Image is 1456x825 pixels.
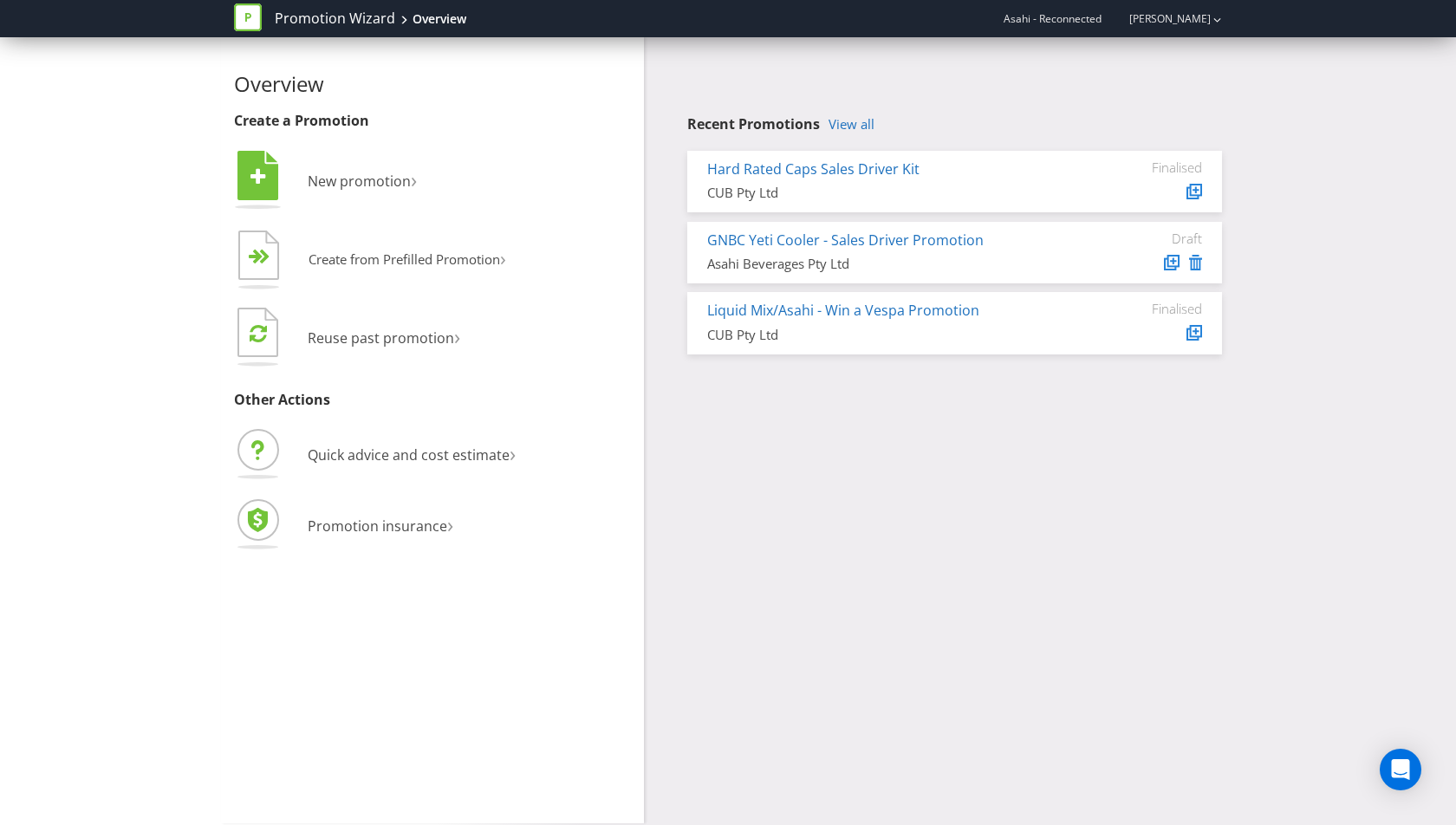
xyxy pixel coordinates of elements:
span: › [510,438,516,467]
span: Quick advice and cost estimate [308,445,510,464]
div: CUB Pty Ltd [707,184,1072,202]
tspan:  [250,323,267,343]
span: › [454,322,460,350]
a: View all [829,117,874,132]
div: Finalised [1098,159,1202,175]
a: Hard Rated Caps Sales Driver Kit [707,159,920,179]
div: Overview [413,10,466,28]
h3: Create a Promotion [234,114,631,129]
h2: Overview [234,73,631,95]
span: Recent Promotions [687,114,820,133]
div: Finalised [1098,301,1202,316]
span: New promotion [308,172,411,191]
div: Open Intercom Messenger [1380,749,1421,790]
a: Promotion Wizard [275,9,395,29]
span: › [500,244,506,271]
h3: Other Actions [234,393,631,408]
div: CUB Pty Ltd [707,326,1072,344]
span: Asahi - Reconnected [1004,11,1102,26]
a: GNBC Yeti Cooler - Sales Driver Promotion [707,231,984,250]
button: Create from Prefilled Promotion› [234,226,507,296]
tspan:  [259,249,270,265]
a: [PERSON_NAME] [1112,11,1211,26]
span: Promotion insurance [308,516,447,536]
tspan:  [250,167,266,186]
a: Quick advice and cost estimate› [234,445,516,464]
span: Reuse past promotion [308,328,454,348]
span: › [411,165,417,193]
span: Create from Prefilled Promotion [309,250,500,268]
a: Promotion insurance› [234,516,453,536]
span: › [447,510,453,538]
div: Draft [1098,231,1202,246]
div: Asahi Beverages Pty Ltd [707,255,1072,273]
a: Liquid Mix/Asahi - Win a Vespa Promotion [707,301,979,320]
